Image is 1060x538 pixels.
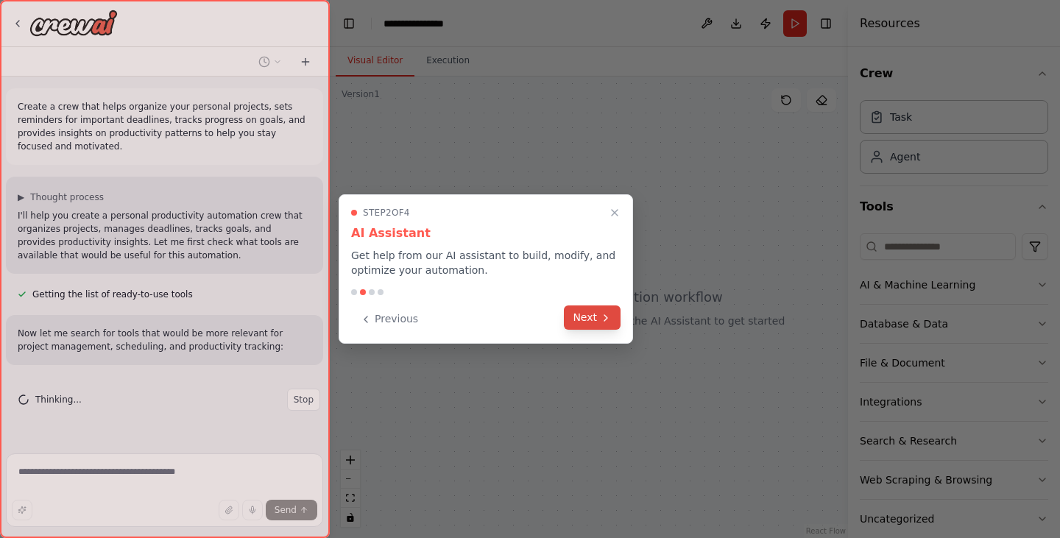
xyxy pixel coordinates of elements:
button: Next [564,305,621,330]
span: Step 2 of 4 [363,207,410,219]
button: Previous [351,307,427,331]
button: Close walkthrough [606,204,623,222]
p: Get help from our AI assistant to build, modify, and optimize your automation. [351,248,621,277]
h3: AI Assistant [351,224,621,242]
button: Hide left sidebar [339,13,359,34]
